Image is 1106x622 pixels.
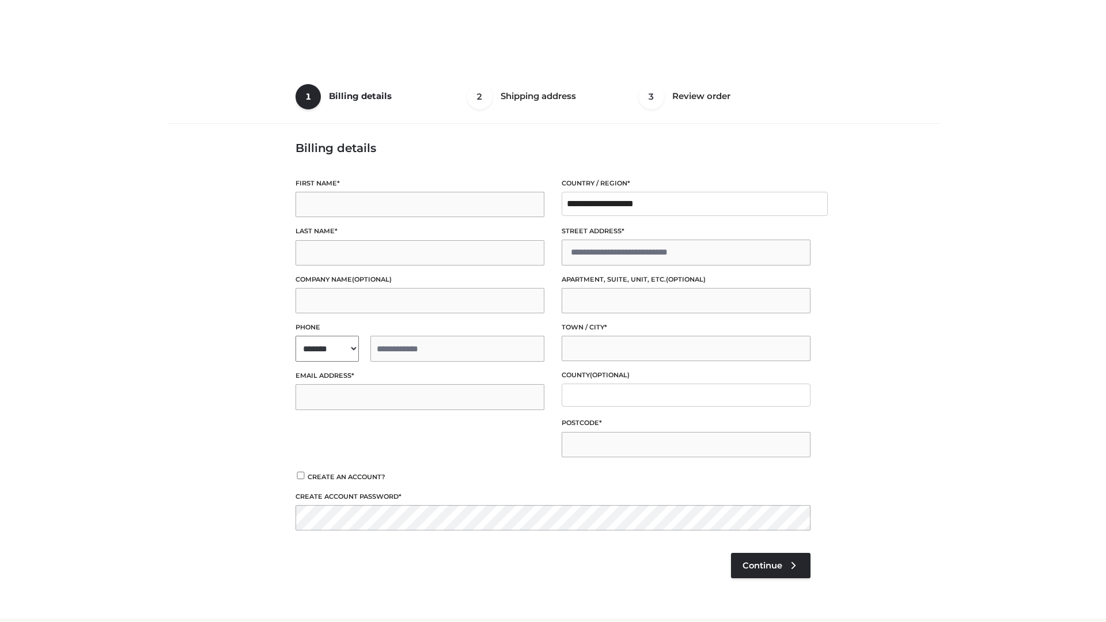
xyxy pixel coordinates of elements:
span: Review order [672,90,730,101]
label: Create account password [296,491,810,502]
label: Phone [296,322,544,333]
h3: Billing details [296,141,810,155]
label: Street address [562,226,810,237]
span: 2 [467,84,493,109]
label: Town / City [562,322,810,333]
input: Create an account? [296,472,306,479]
label: Email address [296,370,544,381]
label: Apartment, suite, unit, etc. [562,274,810,285]
label: Last name [296,226,544,237]
span: Shipping address [501,90,576,101]
span: Billing details [329,90,392,101]
label: Company name [296,274,544,285]
label: Postcode [562,418,810,428]
a: Continue [731,553,810,578]
span: Create an account? [308,473,385,481]
label: First name [296,178,544,189]
label: County [562,370,810,381]
span: (optional) [352,275,392,283]
span: 3 [639,84,664,109]
span: (optional) [590,371,630,379]
span: (optional) [666,275,706,283]
span: 1 [296,84,321,109]
label: Country / Region [562,178,810,189]
span: Continue [743,560,782,571]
